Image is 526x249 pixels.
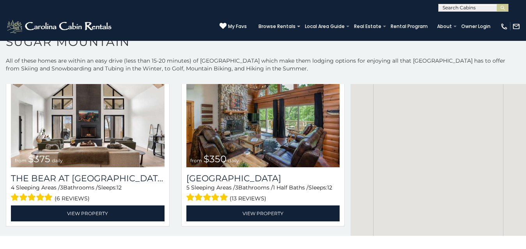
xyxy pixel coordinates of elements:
[117,184,122,191] span: 12
[220,23,247,30] a: My Favs
[60,184,63,191] span: 3
[11,65,165,167] img: The Bear At Sugar Mountain
[11,205,165,221] a: View Property
[228,158,239,163] span: daily
[15,158,27,163] span: from
[235,184,238,191] span: 3
[230,193,266,203] span: (13 reviews)
[190,158,202,163] span: from
[11,184,165,203] div: Sleeping Areas / Bathrooms / Sleeps:
[55,193,90,203] span: (6 reviews)
[186,173,340,184] a: [GEOGRAPHIC_DATA]
[457,21,494,32] a: Owner Login
[350,21,385,32] a: Real Estate
[186,184,190,191] span: 5
[228,23,247,30] span: My Favs
[52,158,63,163] span: daily
[186,173,340,184] h3: Grouse Moor Lodge
[387,21,432,32] a: Rental Program
[6,19,114,34] img: White-1-2.png
[301,21,349,32] a: Local Area Guide
[186,65,340,167] img: Grouse Moor Lodge
[11,173,165,184] h3: The Bear At Sugar Mountain
[186,205,340,221] a: View Property
[186,65,340,167] a: Grouse Moor Lodge from $350 daily
[255,21,299,32] a: Browse Rentals
[327,184,332,191] span: 12
[204,153,227,165] span: $350
[500,23,508,30] img: phone-regular-white.png
[11,173,165,184] a: The Bear At [GEOGRAPHIC_DATA]
[512,23,520,30] img: mail-regular-white.png
[11,184,14,191] span: 4
[28,153,50,165] span: $375
[433,21,456,32] a: About
[273,184,308,191] span: 1 Half Baths /
[186,184,340,203] div: Sleeping Areas / Bathrooms / Sleeps:
[11,65,165,167] a: The Bear At Sugar Mountain from $375 daily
